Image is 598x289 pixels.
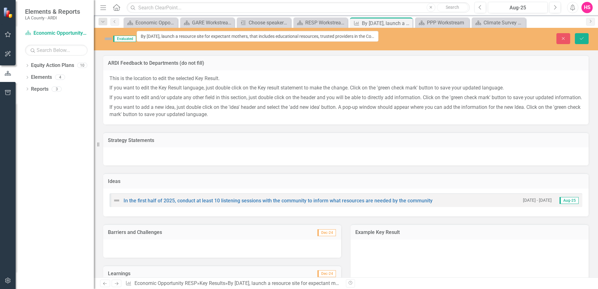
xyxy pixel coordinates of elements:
[108,271,232,276] h3: Learnings
[317,229,336,236] span: Dec-24
[134,280,197,286] a: Economic Opportunity RESP
[108,179,584,184] h3: Ideas
[109,83,582,93] p: If you want to edit the Key Result language, just double click on the Key result statement to mak...
[103,34,113,44] img: Not Defined
[108,230,277,235] h3: Barriers and Challenges
[523,197,552,203] small: [DATE] - [DATE]
[127,2,470,13] input: Search ClearPoint...
[124,198,433,204] a: In the first half of 2025, conduct at least 10 listening sessions with the community to inform wh...
[484,19,524,27] div: Climate Survey Workstream
[113,36,136,42] span: Evaluated
[182,19,233,27] a: GARE Workstream
[305,19,346,27] div: RESP Workstream
[109,75,582,84] p: This is the location to edit the selected Key Result.
[31,62,74,69] a: Equity Action Plans
[446,5,459,10] span: Search
[200,280,225,286] a: Key Results
[581,2,593,13] button: HS
[135,19,176,27] div: Economic Opportunity Welcome Page
[228,280,501,286] div: By [DATE], launch a resource site for expectant mothers, that includes educational resources, tru...
[473,19,524,27] a: Climate Survey Workstream
[125,280,341,287] div: » »
[317,270,336,277] span: Dec-24
[108,60,584,66] h3: ARDI Feedback to Departments (do not fill)
[125,19,176,27] a: Economic Opportunity Welcome Page
[249,19,289,27] div: Choose speakers or plan activities that align with each month's theme. This could be guest speake...
[109,93,582,103] p: If you want to edit and/or update any other field in this section, just double click on the heade...
[31,74,52,81] a: Elements
[25,8,80,15] span: Elements & Reports
[417,19,468,27] a: PPP Workstream
[437,3,468,12] button: Search
[25,30,88,37] a: Economic Opportunity RESP
[427,19,468,27] div: PPP Workstream
[25,15,80,20] small: LA County - ARDI
[108,138,584,143] h3: Strategy Statements
[113,197,120,204] img: Not Defined
[31,86,48,93] a: Reports
[192,19,233,27] div: GARE Workstream
[109,103,582,118] p: If you want to add a new idea, just double click on the 'idea' header and select the 'add new ide...
[488,2,548,13] button: Aug-25
[137,31,378,42] input: This field is required
[362,19,411,27] div: By [DATE], launch a resource site for expectant mothers, that includes educational resources, tru...
[52,86,62,92] div: 3
[3,7,14,18] img: ClearPoint Strategy
[295,19,346,27] a: RESP Workstream
[355,230,584,235] h3: Example Key Result
[560,197,579,204] span: Aug-25
[490,4,545,12] div: Aug-25
[55,75,65,80] div: 4
[238,19,289,27] a: Choose speakers or plan activities that align with each month's theme. This could be guest speake...
[25,45,88,56] input: Search Below...
[77,63,87,68] div: 10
